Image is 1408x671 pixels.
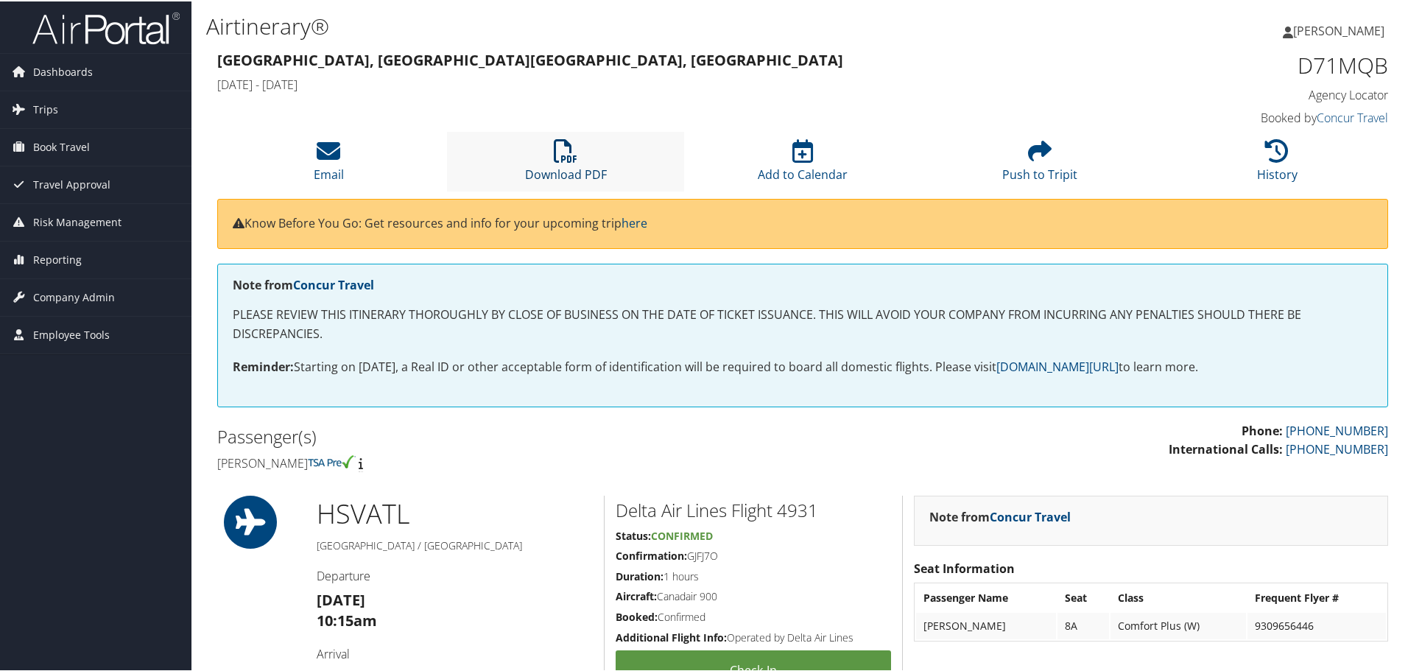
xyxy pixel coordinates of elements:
img: airportal-logo.png [32,10,180,44]
strong: Confirmation: [616,547,687,561]
h4: Arrival [317,644,593,661]
th: Passenger Name [916,583,1056,610]
h4: Booked by [1112,108,1388,124]
a: [PHONE_NUMBER] [1286,440,1388,456]
strong: Duration: [616,568,663,582]
td: [PERSON_NAME] [916,611,1056,638]
span: Dashboards [33,52,93,89]
a: [PERSON_NAME] [1283,7,1399,52]
strong: Note from [233,275,374,292]
a: Download PDF [525,146,607,181]
strong: 10:15am [317,609,377,629]
span: [PERSON_NAME] [1293,21,1384,38]
img: tsa-precheck.png [308,454,356,467]
strong: Additional Flight Info: [616,629,727,643]
strong: International Calls: [1169,440,1283,456]
a: [DOMAIN_NAME][URL] [996,357,1119,373]
h4: [PERSON_NAME] [217,454,792,470]
span: Travel Approval [33,165,110,202]
a: Concur Travel [1317,108,1388,124]
p: Starting on [DATE], a Real ID or other acceptable form of identification will be required to boar... [233,356,1373,376]
span: Reporting [33,240,82,277]
span: Employee Tools [33,315,110,352]
h4: [DATE] - [DATE] [217,75,1090,91]
p: PLEASE REVIEW THIS ITINERARY THOROUGHLY BY CLOSE OF BUSINESS ON THE DATE OF TICKET ISSUANCE. THIS... [233,304,1373,342]
h4: Agency Locator [1112,85,1388,102]
h2: Passenger(s) [217,423,792,448]
strong: Phone: [1242,421,1283,438]
h1: HSV ATL [317,494,593,531]
h5: Operated by Delta Air Lines [616,629,891,644]
span: Trips [33,90,58,127]
strong: [GEOGRAPHIC_DATA], [GEOGRAPHIC_DATA] [GEOGRAPHIC_DATA], [GEOGRAPHIC_DATA] [217,49,843,68]
strong: Booked: [616,608,658,622]
a: History [1257,146,1298,181]
strong: Reminder: [233,357,294,373]
strong: Status: [616,527,651,541]
h5: GJFJ7O [616,547,891,562]
h5: Confirmed [616,608,891,623]
a: [PHONE_NUMBER] [1286,421,1388,438]
span: Confirmed [651,527,713,541]
span: Book Travel [33,127,90,164]
span: Company Admin [33,278,115,315]
p: Know Before You Go: Get resources and info for your upcoming trip [233,213,1373,232]
td: 9309656446 [1247,611,1386,638]
h4: Departure [317,566,593,583]
strong: Seat Information [914,559,1015,575]
h5: 1 hours [616,568,891,583]
th: Frequent Flyer # [1247,583,1386,610]
h2: Delta Air Lines Flight 4931 [616,496,891,521]
a: Add to Calendar [758,146,848,181]
td: Comfort Plus (W) [1110,611,1246,638]
th: Class [1110,583,1246,610]
a: Concur Travel [293,275,374,292]
strong: Aircraft: [616,588,657,602]
a: here [622,214,647,230]
h1: Airtinerary® [206,10,1002,41]
th: Seat [1057,583,1109,610]
h5: [GEOGRAPHIC_DATA] / [GEOGRAPHIC_DATA] [317,537,593,552]
a: Concur Travel [990,507,1071,524]
strong: Note from [929,507,1071,524]
strong: [DATE] [317,589,365,608]
h1: D71MQB [1112,49,1388,80]
span: Risk Management [33,203,122,239]
h5: Canadair 900 [616,588,891,603]
td: 8A [1057,611,1109,638]
a: Push to Tripit [1002,146,1077,181]
a: Email [314,146,344,181]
